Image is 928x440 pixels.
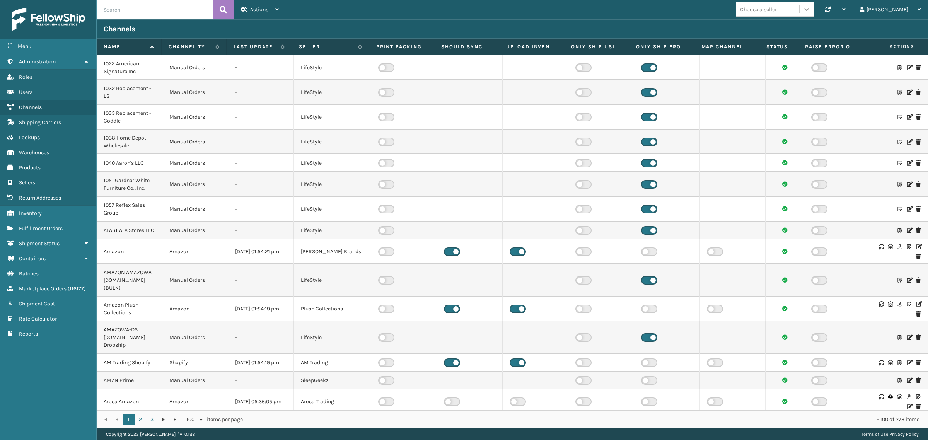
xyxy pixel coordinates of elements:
[135,414,146,425] a: 2
[907,90,911,95] i: Edit
[19,134,40,141] span: Lookups
[19,164,41,171] span: Products
[907,360,911,365] i: Edit
[897,335,902,340] i: Customize Label
[897,65,902,70] i: Customize Label
[19,255,46,262] span: Containers
[897,244,902,249] i: Amazon Templates
[19,104,42,111] span: Channels
[254,416,919,423] div: 1 - 100 of 273 items
[571,43,622,50] label: Only Ship using Required Carrier Service
[228,55,294,80] td: -
[294,130,371,154] td: LifeStyle
[879,360,884,365] i: Sync
[897,114,902,120] i: Customize Label
[162,80,228,105] td: Manual Orders
[104,43,147,50] label: Name
[162,264,228,297] td: Manual Orders
[294,372,371,389] td: SleepGeekz
[162,130,228,154] td: Manual Orders
[169,43,212,50] label: Channel Type
[228,197,294,222] td: -
[228,80,294,105] td: -
[916,360,921,365] i: Delete
[250,6,268,13] span: Actions
[104,227,155,234] div: AFAST AFA Stores LLC
[916,301,921,307] i: Edit
[162,321,228,354] td: Manual Orders
[19,74,32,80] span: Roles
[104,60,155,75] div: 1022 American Signature Inc.
[782,277,788,283] i: Channel sync succeeded.
[162,389,228,414] td: Amazon
[104,24,135,34] h3: Channels
[294,80,371,105] td: LifeStyle
[897,90,902,95] i: Customize Label
[916,114,921,120] i: Delete
[907,378,911,383] i: Edit
[228,321,294,354] td: -
[782,377,788,383] i: Channel sync succeeded.
[897,139,902,145] i: Customize Label
[907,139,911,145] i: Edit
[19,316,57,322] span: Rate Calculator
[106,428,195,440] p: Copyright 2023 [PERSON_NAME]™ v 1.0.188
[158,414,169,425] a: Go to the next page
[879,301,884,307] i: Sync
[907,228,911,233] i: Edit
[162,297,228,321] td: Amazon
[907,335,911,340] i: Edit
[376,43,427,50] label: Print packing slip
[897,394,902,399] i: Warehouse Codes
[19,270,39,277] span: Batches
[916,244,921,249] i: Edit
[916,254,921,259] i: Delete
[294,239,371,264] td: [PERSON_NAME] Brands
[888,244,893,249] i: Warehouse Codes
[782,360,788,365] i: Channel sync succeeded.
[916,311,921,317] i: Delete
[294,105,371,130] td: LifeStyle
[19,331,38,337] span: Reports
[782,249,788,254] i: Channel sync succeeded.
[916,160,921,166] i: Delete
[104,398,155,406] div: Arosa Amazon
[299,43,354,50] label: Seller
[897,160,902,166] i: Customize Label
[782,227,788,233] i: Channel sync succeeded.
[234,43,276,50] label: Last update time
[897,228,902,233] i: Customize Label
[636,43,687,50] label: Only Ship from Required Warehouse
[104,159,155,167] div: 1040 Aaron's LLC
[162,197,228,222] td: Manual Orders
[889,431,919,437] a: Privacy Policy
[104,248,155,256] div: Amazon
[19,179,35,186] span: Sellers
[916,378,921,383] i: Delete
[916,404,921,409] i: Delete
[19,149,49,156] span: Warehouses
[19,285,67,292] span: Marketplace Orders
[897,378,902,383] i: Customize Label
[782,89,788,95] i: Channel sync succeeded.
[897,206,902,212] i: Customize Label
[186,414,243,425] span: items per page
[782,306,788,311] i: Channel sync succeeded.
[907,278,911,283] i: Edit
[104,377,155,384] div: AMZN Prime
[782,65,788,70] i: Channel sync succeeded.
[766,43,791,50] label: Status
[19,240,60,247] span: Shipment Status
[68,285,86,292] span: ( 116177 )
[916,139,921,145] i: Delete
[104,109,155,125] div: 1033 Replacement - Coddle
[740,5,777,14] div: Choose a seller
[186,416,198,423] span: 100
[228,172,294,197] td: -
[19,210,42,217] span: Inventory
[916,394,921,399] i: Customize Label
[916,90,921,95] i: Delete
[19,300,55,307] span: Shipment Cost
[162,172,228,197] td: Manual Orders
[897,278,902,283] i: Customize Label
